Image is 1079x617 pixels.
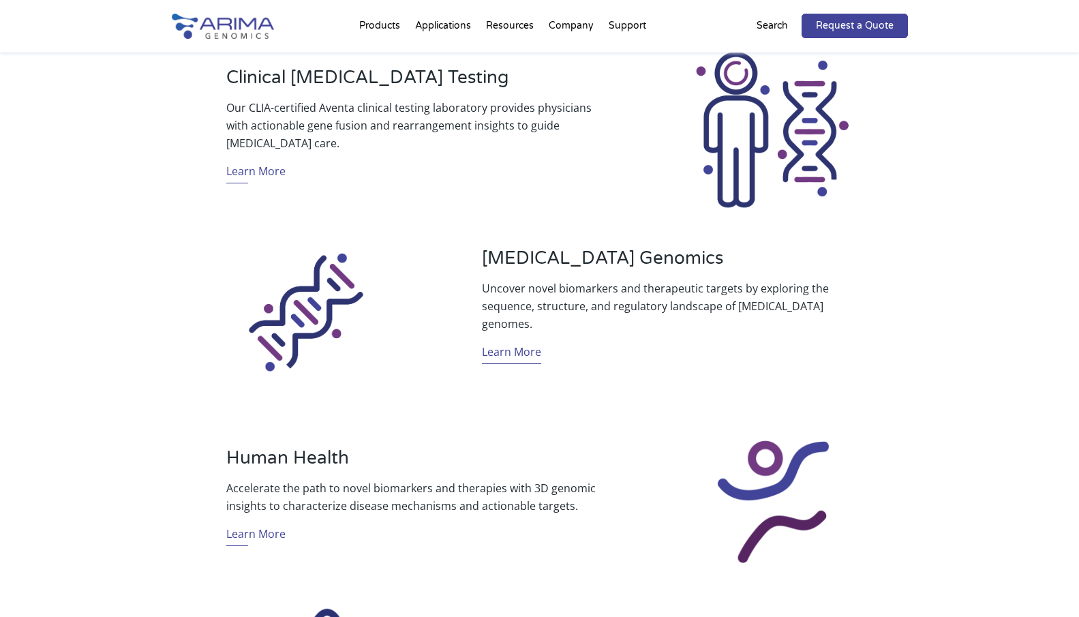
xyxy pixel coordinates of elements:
[482,247,853,280] h3: [MEDICAL_DATA] Genomics
[226,525,286,546] a: Learn More
[226,230,388,392] img: Sequencing_Icon_Arima Genomics
[482,343,541,364] a: Learn More
[691,49,853,211] img: Clinical Testing Icon
[1011,552,1079,617] iframe: Chat Widget
[757,17,788,35] p: Search
[226,67,597,99] h3: Clinical [MEDICAL_DATA] Testing
[802,14,908,38] a: Request a Quote
[226,99,597,152] p: Our CLIA-certified Aventa clinical testing laboratory provides physicians with actionable gene fu...
[226,479,597,515] p: Accelerate the path to novel biomarkers and therapies with 3D genomic insights to characterize di...
[226,447,597,479] h3: Human Health
[482,280,853,333] p: Uncover novel biomarkers and therapeutic targets by exploring the sequence, structure, and regula...
[226,162,286,183] a: Learn More
[691,429,853,575] img: Human Health_Icon_Arima Genomics
[172,14,274,39] img: Arima-Genomics-logo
